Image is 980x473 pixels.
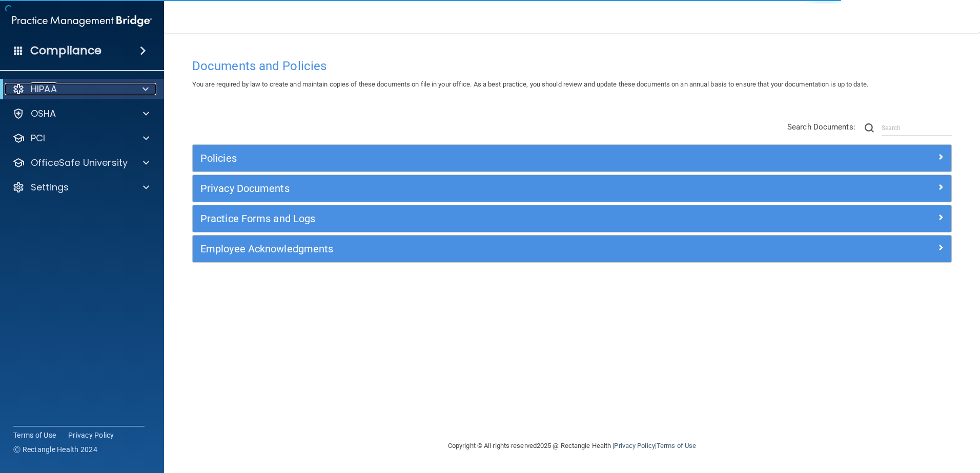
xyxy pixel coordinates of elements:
a: Policies [200,150,944,166]
img: PMB logo [12,11,152,31]
div: Copyright © All rights reserved 2025 @ Rectangle Health | | [385,429,759,462]
span: Search Documents: [787,122,855,132]
p: OfficeSafe University [31,157,128,169]
h4: Documents and Policies [192,59,952,73]
img: ic-search.3b580494.png [865,123,874,133]
span: You are required by law to create and maintain copies of these documents on file in your office. ... [192,80,868,88]
a: Privacy Policy [68,430,114,440]
a: OSHA [12,107,149,120]
a: Privacy Documents [200,180,944,197]
h5: Employee Acknowledgments [200,243,754,254]
span: Ⓒ Rectangle Health 2024 [13,444,97,455]
a: Privacy Policy [614,442,655,449]
a: Settings [12,181,149,193]
a: Terms of Use [657,442,696,449]
a: Practice Forms and Logs [200,210,944,227]
h5: Policies [200,153,754,164]
p: OSHA [31,107,56,120]
a: PCI [12,132,149,144]
p: HIPAA [31,83,57,95]
a: HIPAA [12,83,149,95]
a: Employee Acknowledgments [200,241,944,257]
h4: Compliance [30,44,101,58]
h5: Privacy Documents [200,183,754,194]
p: Settings [31,181,69,193]
input: Search [882,120,952,136]
h5: Practice Forms and Logs [200,213,754,224]
p: PCI [31,132,45,144]
a: Terms of Use [13,430,56,440]
a: OfficeSafe University [12,157,149,169]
